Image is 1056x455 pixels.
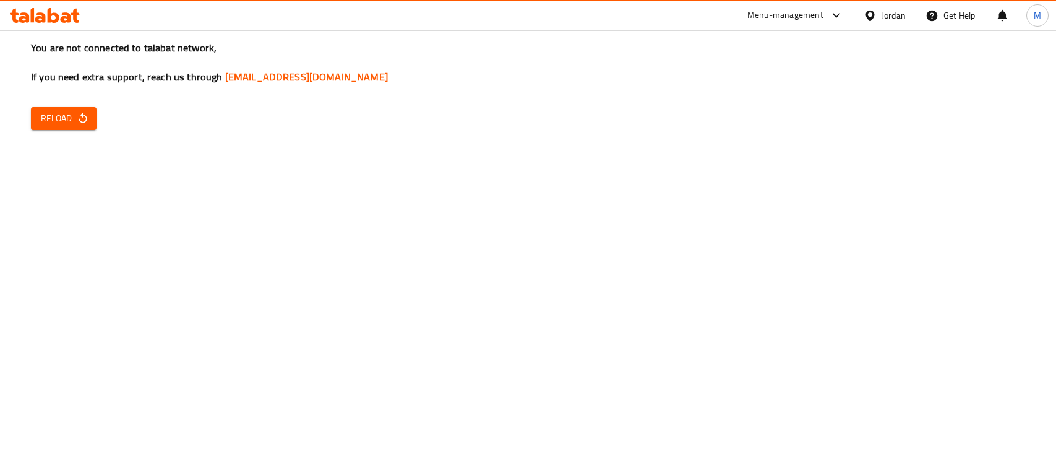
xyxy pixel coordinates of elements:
[31,107,97,130] button: Reload
[41,111,87,126] span: Reload
[1034,9,1041,22] span: M
[882,9,906,22] div: Jordan
[747,8,823,23] div: Menu-management
[225,67,388,86] a: [EMAIL_ADDRESS][DOMAIN_NAME]
[31,41,1025,84] h3: You are not connected to talabat network, If you need extra support, reach us through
